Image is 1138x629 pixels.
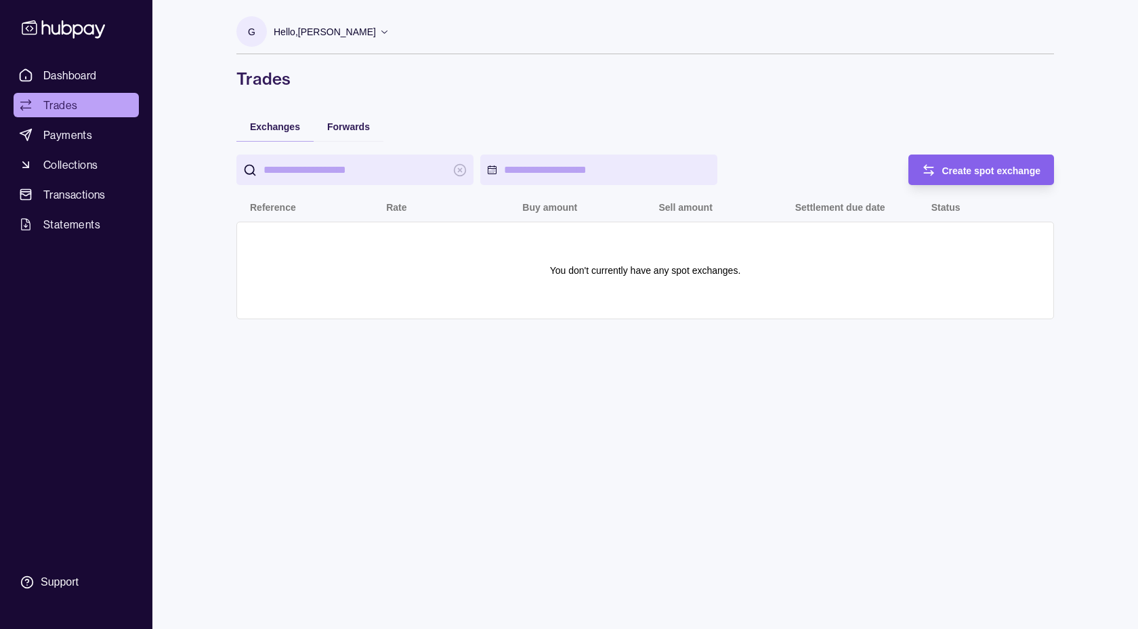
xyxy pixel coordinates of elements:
p: Buy amount [522,202,577,213]
button: Create spot exchange [908,155,1055,185]
a: Transactions [14,182,139,207]
div: Support [41,575,79,590]
p: Settlement due date [795,202,885,213]
p: Rate [386,202,406,213]
p: Sell amount [658,202,712,213]
span: Forwards [327,121,370,132]
a: Collections [14,153,139,177]
input: search [264,155,446,185]
h1: Trades [236,68,1054,89]
span: Transactions [43,186,106,203]
p: Hello, [PERSON_NAME] [274,24,376,39]
a: Statements [14,212,139,237]
a: Trades [14,93,139,117]
span: Statements [43,216,100,232]
span: Trades [43,97,77,113]
p: You don't currently have any spot exchanges. [550,263,741,278]
p: Status [931,202,961,213]
span: Payments [43,127,92,143]
span: Create spot exchange [942,165,1041,176]
a: Dashboard [14,63,139,87]
p: G [248,24,255,39]
a: Payments [14,123,139,147]
span: Dashboard [43,67,97,83]
p: Reference [250,202,296,213]
span: Exchanges [250,121,300,132]
span: Collections [43,157,98,173]
a: Support [14,568,139,596]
